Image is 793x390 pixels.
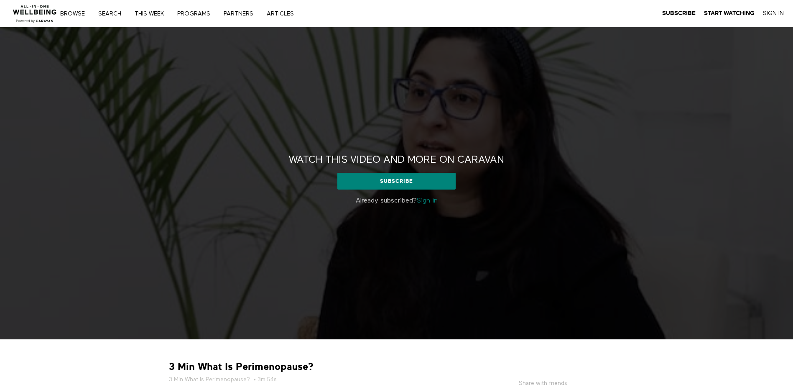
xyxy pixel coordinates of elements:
[704,10,755,16] strong: Start Watching
[169,375,449,384] h5: • 3m 54s
[763,10,784,17] a: Sign In
[264,11,303,17] a: ARTICLES
[337,173,456,190] a: Subscribe
[132,11,173,17] a: THIS WEEK
[662,10,696,17] a: Subscribe
[221,11,262,17] a: PARTNERS
[289,154,504,167] h2: Watch this video and more on CARAVAN
[417,198,438,204] a: Sign in
[169,360,314,373] strong: 3 Min What Is Perimenopause?
[662,10,696,16] strong: Subscribe
[57,11,94,17] a: Browse
[169,375,250,384] a: 3 Min What Is Perimenopause?
[174,11,219,17] a: PROGRAMS
[704,10,755,17] a: Start Watching
[273,196,520,206] p: Already subscribed?
[66,9,311,18] nav: Primary
[95,11,130,17] a: Search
